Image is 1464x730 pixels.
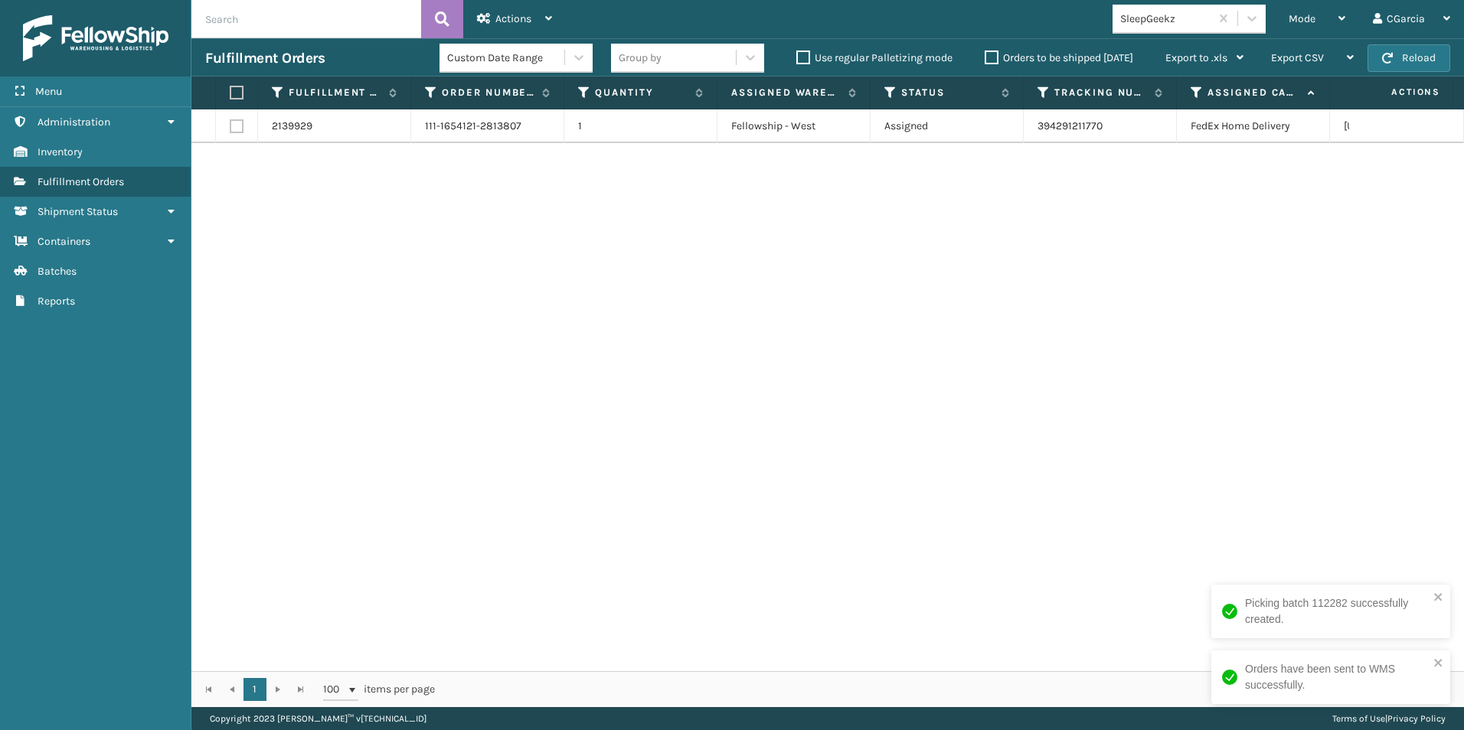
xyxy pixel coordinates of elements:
span: Menu [35,85,62,98]
h3: Fulfillment Orders [205,49,325,67]
td: FedEx Home Delivery [1177,109,1330,143]
span: Actions [495,12,531,25]
div: Custom Date Range [447,50,566,66]
span: Administration [38,116,110,129]
td: 111-1654121-2813807 [411,109,564,143]
td: Assigned [871,109,1024,143]
label: Tracking Number [1054,86,1147,99]
label: Status [901,86,994,99]
span: Mode [1289,12,1315,25]
span: Shipment Status [38,205,118,218]
span: Inventory [38,145,83,158]
label: Assigned Carrier Service [1207,86,1300,99]
span: Export CSV [1271,51,1324,64]
td: Fellowship - West [717,109,871,143]
td: 1 [564,109,717,143]
label: Use regular Palletizing mode [796,51,953,64]
span: Fulfillment Orders [38,175,124,188]
button: close [1433,657,1444,671]
div: SleepGeekz [1120,11,1211,27]
span: Actions [1343,80,1449,105]
span: 100 [323,682,346,697]
p: Copyright 2023 [PERSON_NAME]™ v [TECHNICAL_ID] [210,707,426,730]
a: 1 [243,678,266,701]
span: Reports [38,295,75,308]
a: 2139929 [272,119,312,134]
button: close [1433,591,1444,605]
div: 1 - 1 of 1 items [456,682,1447,697]
div: Group by [619,50,662,66]
span: Batches [38,265,77,278]
span: Containers [38,235,90,248]
label: Orders to be shipped [DATE] [985,51,1133,64]
label: Order Number [442,86,534,99]
a: 394291211770 [1038,119,1103,132]
span: Export to .xls [1165,51,1227,64]
label: Fulfillment Order Id [289,86,381,99]
div: Orders have been sent to WMS successfully. [1245,661,1429,693]
div: Picking batch 112282 successfully created. [1245,595,1429,627]
label: Assigned Warehouse [731,86,841,99]
button: Reload [1368,44,1450,72]
label: Quantity [595,86,688,99]
img: logo [23,15,168,61]
span: items per page [323,678,435,701]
